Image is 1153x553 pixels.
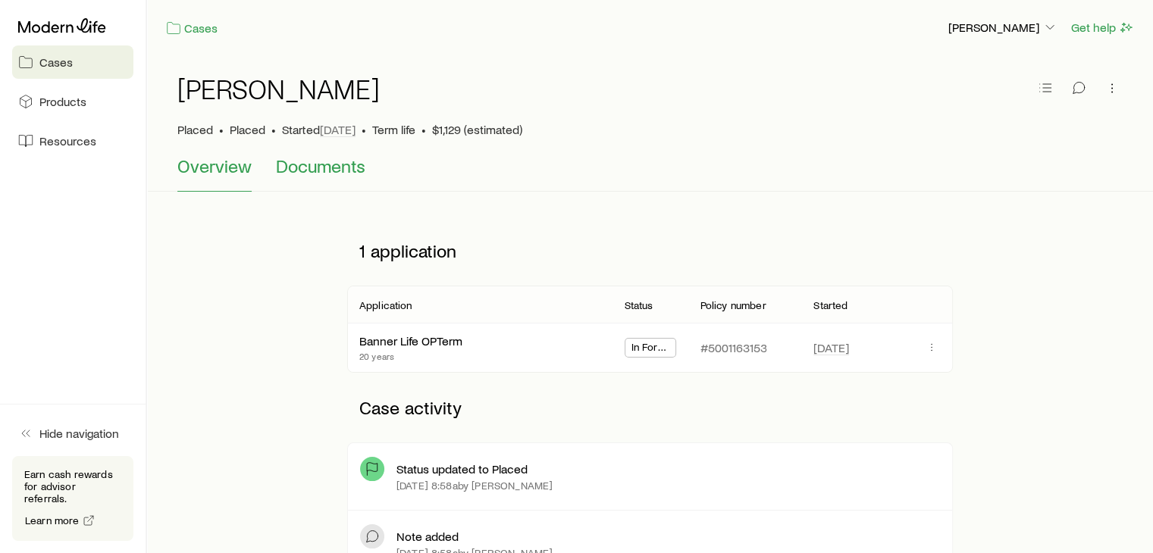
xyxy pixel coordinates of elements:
p: Status [625,299,653,311]
span: Resources [39,133,96,148]
span: $1,129 (estimated) [432,122,522,137]
p: #5001163153 [700,340,766,355]
p: Policy number [700,299,766,311]
p: 1 application [347,228,953,273]
div: Case details tabs [177,155,1123,192]
span: • [219,122,224,137]
span: [DATE] [320,122,356,137]
span: • [421,122,426,137]
button: Get help [1070,19,1135,36]
span: Hide navigation [39,426,119,441]
p: Started [813,299,848,311]
span: Documents [276,155,365,177]
span: In Force [631,341,670,357]
p: 20 years [359,350,462,362]
span: Products [39,94,86,109]
span: • [362,122,366,137]
span: Learn more [25,515,80,526]
button: Hide navigation [12,417,133,450]
a: Cases [165,20,218,37]
p: Earn cash rewards for advisor referrals. [24,468,121,505]
p: Started [282,122,356,137]
p: Status updated to Placed [396,461,528,476]
a: Resources [12,124,133,158]
div: Earn cash rewards for advisor referrals.Learn more [12,456,133,541]
span: Term life [372,122,415,137]
p: [DATE] 8:58a by [PERSON_NAME] [396,480,553,492]
a: Cases [12,45,133,79]
a: Products [12,85,133,118]
p: Case activity [347,385,953,430]
p: Note added [396,529,459,544]
p: Placed [177,122,213,137]
span: • [271,122,276,137]
a: Banner Life OPTerm [359,333,462,348]
span: Overview [177,155,252,177]
p: [PERSON_NAME] [948,20,1057,35]
span: Cases [39,55,73,70]
span: Placed [230,122,265,137]
h1: [PERSON_NAME] [177,73,380,104]
button: [PERSON_NAME] [948,19,1058,37]
p: Application [359,299,412,311]
div: Banner Life OPTerm [359,333,462,349]
span: [DATE] [813,340,849,355]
